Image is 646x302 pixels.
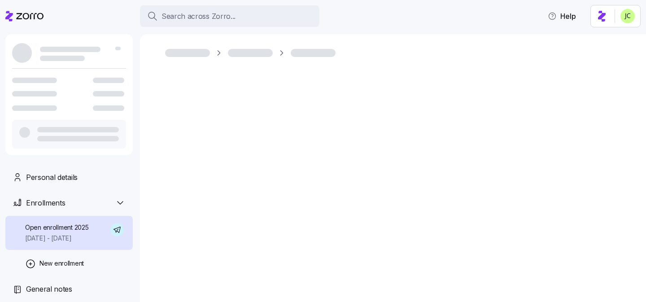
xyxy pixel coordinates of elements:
[26,197,65,209] span: Enrollments
[25,223,88,232] span: Open enrollment 2025
[26,172,78,183] span: Personal details
[25,234,88,243] span: [DATE] - [DATE]
[620,9,635,23] img: 0d5040ea9766abea509702906ec44285
[548,11,576,22] span: Help
[39,259,84,268] span: New enrollment
[541,7,583,25] button: Help
[140,5,319,27] button: Search across Zorro...
[161,11,236,22] span: Search across Zorro...
[26,284,72,295] span: General notes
